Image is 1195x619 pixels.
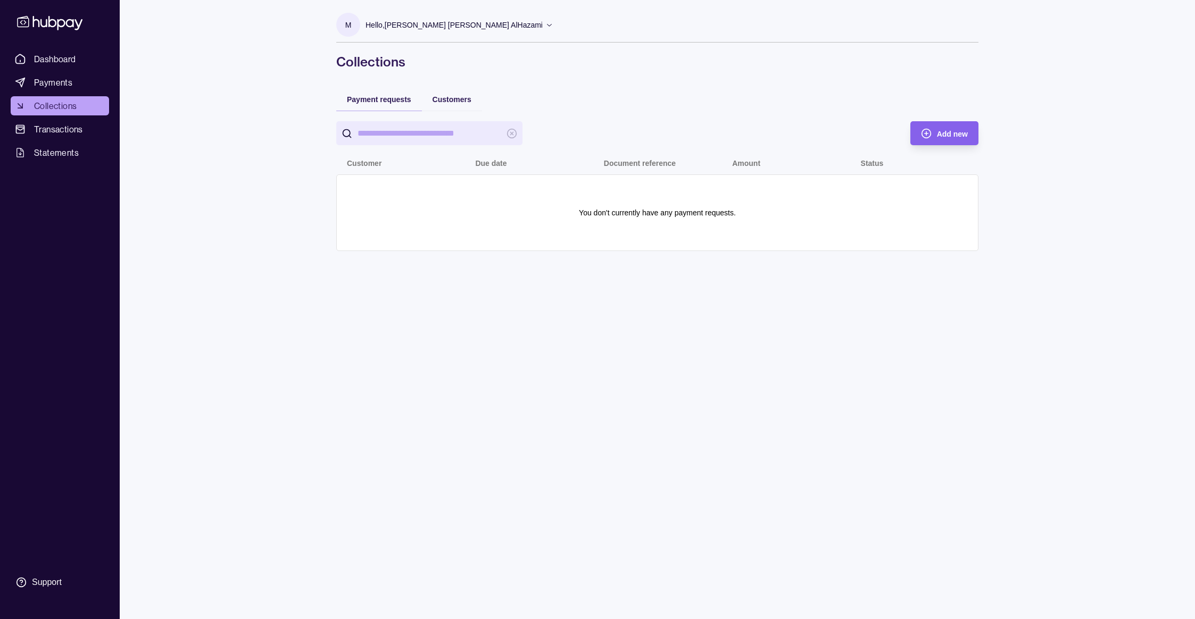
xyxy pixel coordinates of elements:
[366,19,543,31] p: Hello, [PERSON_NAME] [PERSON_NAME] AlHazami
[11,120,109,139] a: Transactions
[475,159,507,168] p: Due date
[11,49,109,69] a: Dashboard
[34,53,76,65] span: Dashboard
[34,76,72,89] span: Payments
[347,159,381,168] p: Customer
[336,53,978,70] h1: Collections
[11,96,109,115] a: Collections
[937,130,968,138] span: Add new
[34,123,83,136] span: Transactions
[604,159,676,168] p: Document reference
[32,576,62,588] div: Support
[579,207,736,219] p: You don't currently have any payment requests.
[34,99,77,112] span: Collections
[861,159,884,168] p: Status
[11,73,109,92] a: Payments
[34,146,79,159] span: Statements
[11,571,109,593] a: Support
[11,143,109,162] a: Statements
[345,19,352,31] p: M
[433,95,471,104] span: Customers
[910,121,978,145] button: Add new
[732,159,760,168] p: Amount
[347,95,411,104] span: Payment requests
[358,121,501,145] input: search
